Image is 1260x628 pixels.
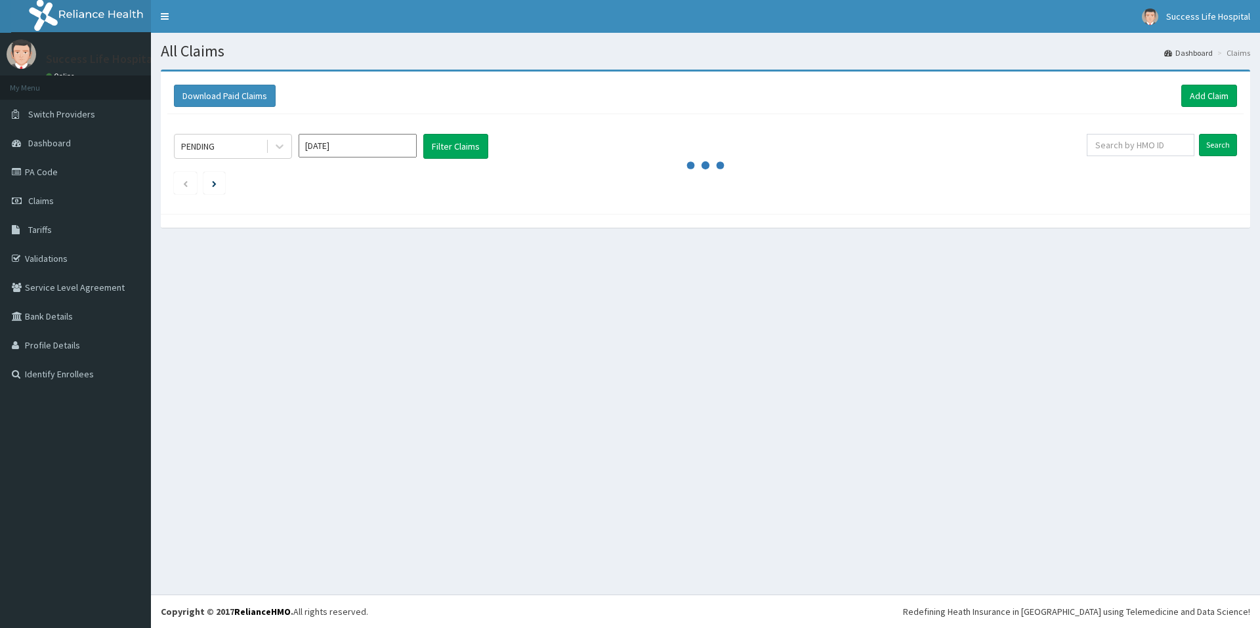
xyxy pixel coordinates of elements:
img: User Image [7,39,36,69]
img: User Image [1142,9,1158,25]
button: Filter Claims [423,134,488,159]
footer: All rights reserved. [151,595,1260,628]
a: Add Claim [1181,85,1237,107]
li: Claims [1214,47,1250,58]
input: Search by HMO ID [1087,134,1194,156]
p: Success Life Hospital [46,53,156,65]
div: Redefining Heath Insurance in [GEOGRAPHIC_DATA] using Telemedicine and Data Science! [903,605,1250,618]
a: Dashboard [1164,47,1213,58]
div: PENDING [181,140,215,153]
svg: audio-loading [686,146,725,185]
a: Previous page [182,177,188,189]
a: Next page [212,177,217,189]
span: Tariffs [28,224,52,236]
button: Download Paid Claims [174,85,276,107]
strong: Copyright © 2017 . [161,606,293,618]
span: Dashboard [28,137,71,149]
span: Switch Providers [28,108,95,120]
span: Success Life Hospital [1166,10,1250,22]
a: Online [46,72,77,81]
h1: All Claims [161,43,1250,60]
a: RelianceHMO [234,606,291,618]
span: Claims [28,195,54,207]
input: Search [1199,134,1237,156]
input: Select Month and Year [299,134,417,157]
